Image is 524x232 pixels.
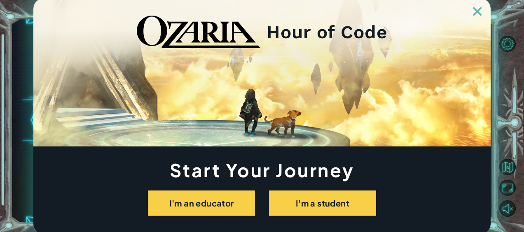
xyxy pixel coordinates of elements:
[33,162,491,178] h1: Start Your Journey
[267,24,387,40] h2: Hour of Code
[269,190,376,216] button: I'm a student
[148,190,255,216] button: I'm an educator
[137,16,260,49] img: blackOzariaWordmark.png
[473,7,482,16] img: ExitButton_Dusk.png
